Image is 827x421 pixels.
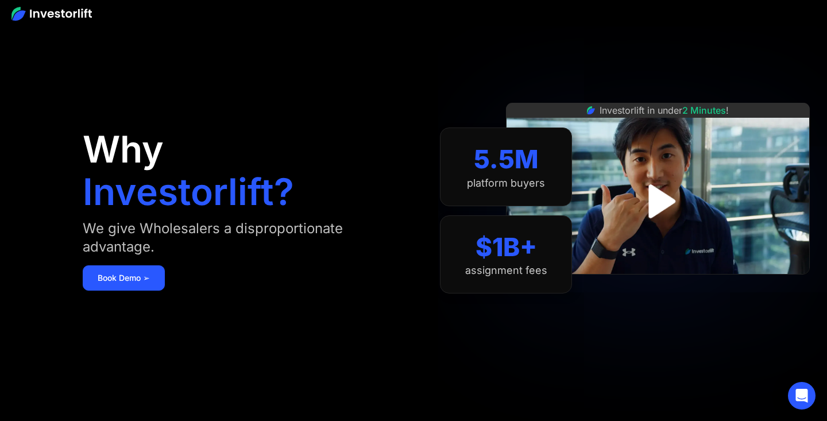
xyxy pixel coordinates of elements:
[465,264,547,277] div: assignment fees
[474,144,539,175] div: 5.5M
[788,382,816,410] div: Open Intercom Messenger
[632,176,683,227] a: open lightbox
[83,219,377,256] div: We give Wholesalers a disproportionate advantage.
[600,103,729,117] div: Investorlift in under !
[476,232,537,262] div: $1B+
[83,131,164,168] h1: Why
[682,105,726,116] span: 2 Minutes
[83,173,294,210] h1: Investorlift?
[83,265,165,291] a: Book Demo ➢
[467,177,545,190] div: platform buyers
[572,280,744,294] iframe: Customer reviews powered by Trustpilot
